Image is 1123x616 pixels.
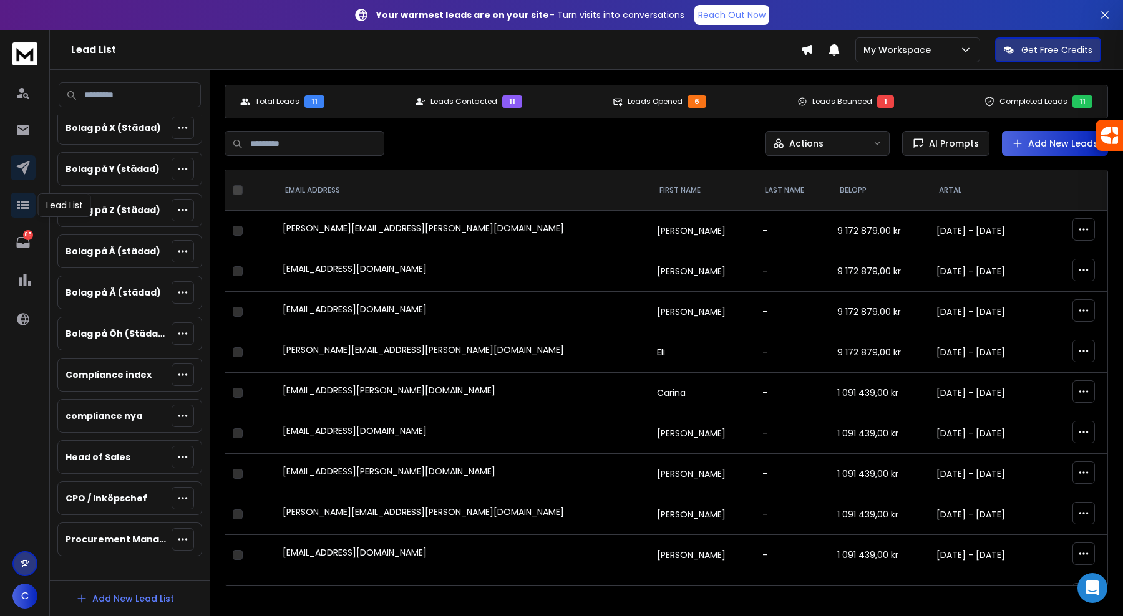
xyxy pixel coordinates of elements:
[38,193,91,217] div: Lead List
[755,413,830,454] td: -
[66,163,160,175] p: Bolag på Y (städad)
[66,410,142,422] p: compliance nya
[275,170,649,211] th: EMAIL ADDRESS
[11,230,36,255] a: 85
[755,575,830,616] td: -
[830,332,929,373] td: 9 172 879,00 kr
[929,292,1034,332] td: [DATE] - [DATE]
[755,454,830,494] td: -
[12,584,37,609] button: C
[830,211,929,251] td: 9 172 879,00 kr
[929,494,1034,535] td: [DATE] - [DATE]
[755,373,830,413] td: -
[66,122,161,134] p: Bolag på X (Städad)
[1072,95,1092,108] div: 11
[929,454,1034,494] td: [DATE] - [DATE]
[66,368,152,381] p: Compliance index
[649,575,755,616] td: Hilde
[924,137,979,150] span: AI Prompts
[283,303,642,320] div: [EMAIL_ADDRESS][DOMAIN_NAME]
[929,170,1034,211] th: artal
[688,95,706,108] div: 6
[502,95,522,108] div: 11
[755,251,830,292] td: -
[66,204,160,216] p: Bolag på Z (Städad)
[929,332,1034,373] td: [DATE] - [DATE]
[929,575,1034,616] td: [DATE] - [DATE]
[283,506,642,523] div: [PERSON_NAME][EMAIL_ADDRESS][PERSON_NAME][DOMAIN_NAME]
[755,332,830,373] td: -
[755,494,830,535] td: -
[929,373,1034,413] td: [DATE] - [DATE]
[283,546,642,564] div: [EMAIL_ADDRESS][DOMAIN_NAME]
[66,533,167,546] p: Procurement Manager
[830,292,929,332] td: 9 172 879,00 kr
[283,262,642,280] div: [EMAIL_ADDRESS][DOMAIN_NAME]
[877,95,894,108] div: 1
[812,97,872,107] p: Leads Bounced
[1012,137,1098,150] a: Add New Leads
[66,286,161,299] p: Bolag på Ä (städad)
[902,131,989,156] button: AI Prompts
[649,494,755,535] td: [PERSON_NAME]
[863,44,936,56] p: My Workspace
[995,37,1101,62] button: Get Free Credits
[304,95,324,108] div: 11
[830,535,929,575] td: 1 091 439,00 kr
[628,97,683,107] p: Leads Opened
[755,535,830,575] td: -
[376,9,549,21] strong: Your warmest leads are on your site
[376,9,684,21] p: – Turn visits into conversations
[830,494,929,535] td: 1 091 439,00 kr
[649,292,755,332] td: [PERSON_NAME]
[649,454,755,494] td: [PERSON_NAME]
[66,327,167,340] p: Bolag på Öh (Städad)
[830,575,929,616] td: 1 091 439,00 kr
[755,292,830,332] td: -
[649,535,755,575] td: [PERSON_NAME]
[929,535,1034,575] td: [DATE] - [DATE]
[789,137,824,150] p: Actions
[755,211,830,251] td: -
[649,170,755,211] th: FIRST NAME
[283,425,642,442] div: [EMAIL_ADDRESS][DOMAIN_NAME]
[12,42,37,65] img: logo
[255,97,299,107] p: Total Leads
[66,451,130,463] p: Head of Sales
[283,222,642,239] div: [PERSON_NAME][EMAIL_ADDRESS][PERSON_NAME][DOMAIN_NAME]
[755,170,830,211] th: LAST NAME
[430,97,497,107] p: Leads Contacted
[283,344,642,361] div: [PERSON_NAME][EMAIL_ADDRESS][PERSON_NAME][DOMAIN_NAME]
[649,413,755,454] td: [PERSON_NAME]
[830,373,929,413] td: 1 091 439,00 kr
[66,586,184,611] button: Add New Lead List
[1002,131,1108,156] button: Add New Leads
[929,251,1034,292] td: [DATE] - [DATE]
[649,373,755,413] td: Carina
[66,245,160,257] p: Bolag på Å (städad)
[71,42,800,57] h1: Lead List
[23,230,33,240] p: 85
[830,413,929,454] td: 1 091 439,00 kr
[1021,44,1092,56] p: Get Free Credits
[649,251,755,292] td: [PERSON_NAME]
[66,492,147,504] p: CPO / Inköpschef
[929,211,1034,251] td: [DATE] - [DATE]
[649,211,755,251] td: [PERSON_NAME]
[649,332,755,373] td: Eli
[283,465,642,483] div: [EMAIL_ADDRESS][PERSON_NAME][DOMAIN_NAME]
[929,413,1034,454] td: [DATE] - [DATE]
[830,251,929,292] td: 9 172 879,00 kr
[999,97,1067,107] p: Completed Leads
[830,170,929,211] th: belopp
[698,9,766,21] p: Reach Out Now
[830,454,929,494] td: 1 091 439,00 kr
[694,5,769,25] a: Reach Out Now
[283,384,642,402] div: [EMAIL_ADDRESS][PERSON_NAME][DOMAIN_NAME]
[1077,573,1107,603] div: Open Intercom Messenger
